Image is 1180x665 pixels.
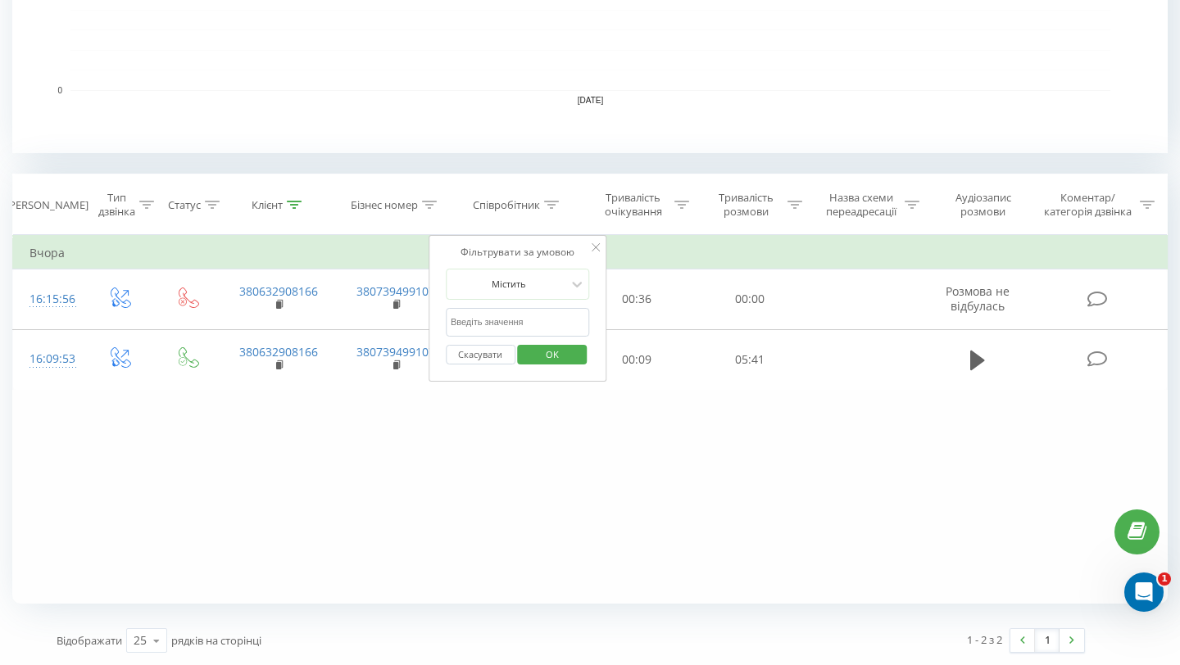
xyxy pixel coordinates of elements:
[938,191,1028,219] div: Аудіозапис розмови
[1035,629,1060,652] a: 1
[578,96,604,105] text: [DATE]
[708,191,783,219] div: Тривалість розмови
[446,244,590,260] div: Фільтрувати за умовою
[29,343,69,375] div: 16:09:53
[693,329,806,390] td: 05:41
[1124,572,1164,612] iframe: Intercom live chat
[168,198,201,212] div: Статус
[473,198,540,212] div: Співробітник
[596,191,671,219] div: Тривалість очікування
[356,283,435,299] a: 380739499107
[351,198,418,212] div: Бізнес номер
[134,632,147,649] div: 25
[57,633,122,648] span: Відображати
[529,342,575,367] span: OK
[252,198,283,212] div: Клієнт
[967,631,1002,648] div: 1 - 2 з 2
[446,308,590,337] input: Введіть значення
[29,283,69,315] div: 16:15:56
[518,345,588,365] button: OK
[98,191,135,219] div: Тип дзвінка
[1158,572,1171,586] span: 1
[693,269,806,330] td: 00:00
[57,86,62,95] text: 0
[1040,191,1136,219] div: Коментар/категорія дзвінка
[581,329,694,390] td: 00:09
[356,344,435,360] a: 380739499107
[581,269,694,330] td: 00:36
[6,198,88,212] div: [PERSON_NAME]
[946,283,1010,314] span: Розмова не відбулась
[13,237,1168,269] td: Вчора
[239,283,318,299] a: 380632908166
[171,633,261,648] span: рядків на сторінці
[446,345,515,365] button: Скасувати
[239,344,318,360] a: 380632908166
[821,191,901,219] div: Назва схеми переадресації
